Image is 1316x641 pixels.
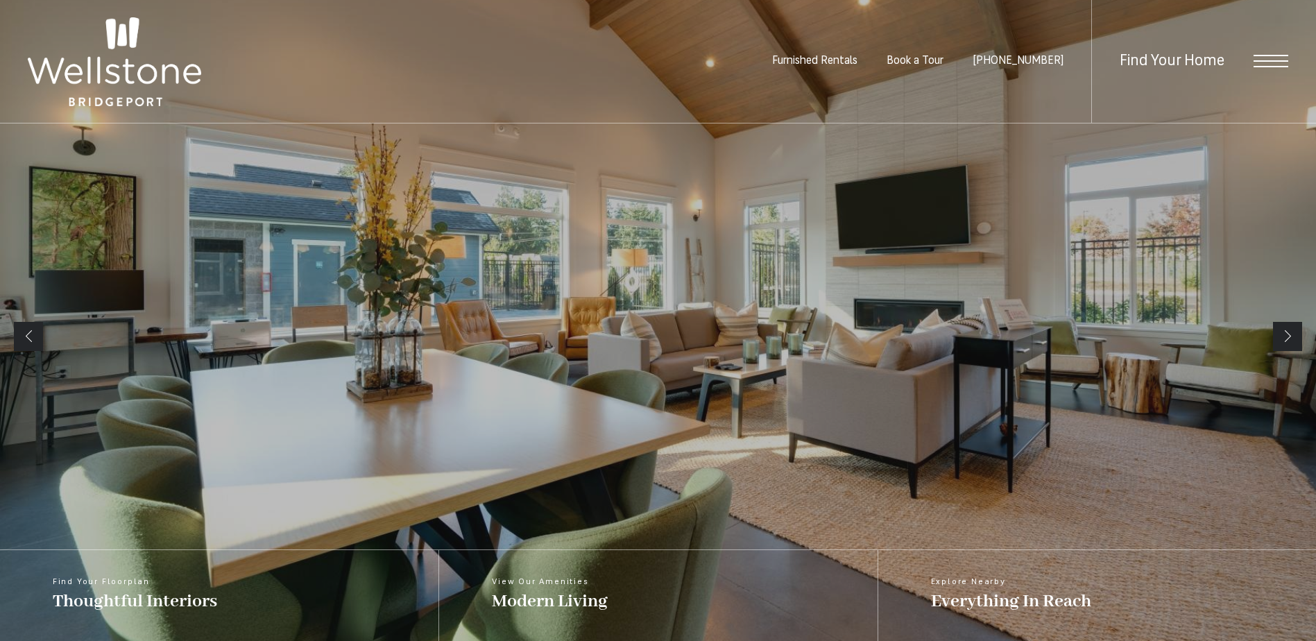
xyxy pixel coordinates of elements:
a: Explore Nearby [878,550,1316,641]
span: Thoughtful Interiors [53,590,217,613]
button: Open Menu [1254,55,1288,67]
span: Explore Nearby [931,578,1091,586]
span: [PHONE_NUMBER] [973,55,1063,67]
span: Modern Living [492,590,608,613]
a: Furnished Rentals [772,55,857,67]
a: Next [1273,322,1302,351]
a: View Our Amenities [438,550,877,641]
span: Find Your Floorplan [53,578,217,586]
a: Find Your Home [1120,53,1224,69]
a: Call us at (253) 400-3144 [973,55,1063,67]
a: Previous [14,322,43,351]
span: View Our Amenities [492,578,608,586]
a: Book a Tour [887,55,943,67]
img: Wellstone [28,17,201,106]
span: Everything In Reach [931,590,1091,613]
